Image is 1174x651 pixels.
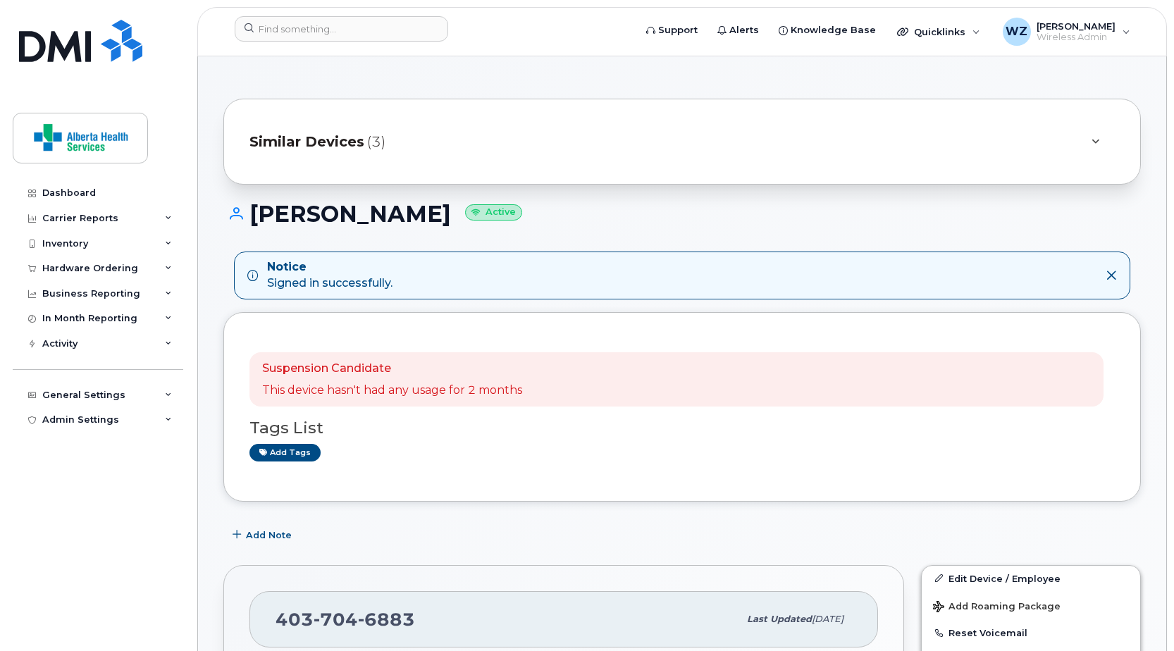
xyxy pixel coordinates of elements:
button: Add Note [223,523,304,548]
button: Add Roaming Package [922,591,1140,620]
h1: [PERSON_NAME] [223,201,1141,226]
span: Add Note [246,528,292,542]
strong: Notice [267,259,393,275]
p: This device hasn't had any usage for 2 months [262,383,522,399]
a: Add tags [249,444,321,461]
span: (3) [367,132,385,152]
span: 6883 [358,609,415,630]
span: [DATE] [812,614,844,624]
p: Suspension Candidate [262,361,522,377]
span: 704 [314,609,358,630]
a: Edit Device / Employee [922,566,1140,591]
button: Reset Voicemail [922,620,1140,645]
small: Active [465,204,522,221]
span: Last updated [747,614,812,624]
div: Signed in successfully. [267,259,393,292]
span: 403 [276,609,415,630]
h3: Tags List [249,419,1115,437]
span: Add Roaming Package [933,601,1061,614]
span: Similar Devices [249,132,364,152]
